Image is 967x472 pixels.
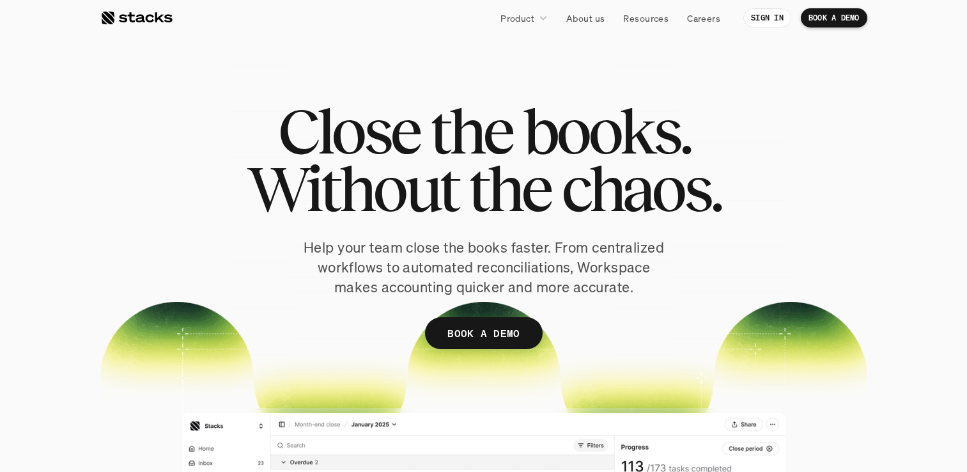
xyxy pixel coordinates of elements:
p: Help your team close the books faster. From centralized workflows to automated reconciliations, W... [298,238,669,297]
span: the [429,102,511,160]
p: BOOK A DEMO [808,13,860,22]
p: SIGN IN [751,13,784,22]
span: books. [522,102,690,160]
a: About us [559,6,612,29]
p: BOOK A DEMO [447,324,520,343]
p: About us [566,12,605,25]
span: the [468,160,550,217]
a: SIGN IN [743,8,791,28]
p: Careers [687,12,720,25]
p: Product [500,12,534,25]
span: Without [247,160,458,217]
span: Close [277,102,419,160]
a: BOOK A DEMO [425,317,543,349]
a: Careers [679,6,728,29]
span: chaos. [561,160,721,217]
p: Resources [623,12,669,25]
a: BOOK A DEMO [801,8,867,28]
a: Resources [615,6,676,29]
